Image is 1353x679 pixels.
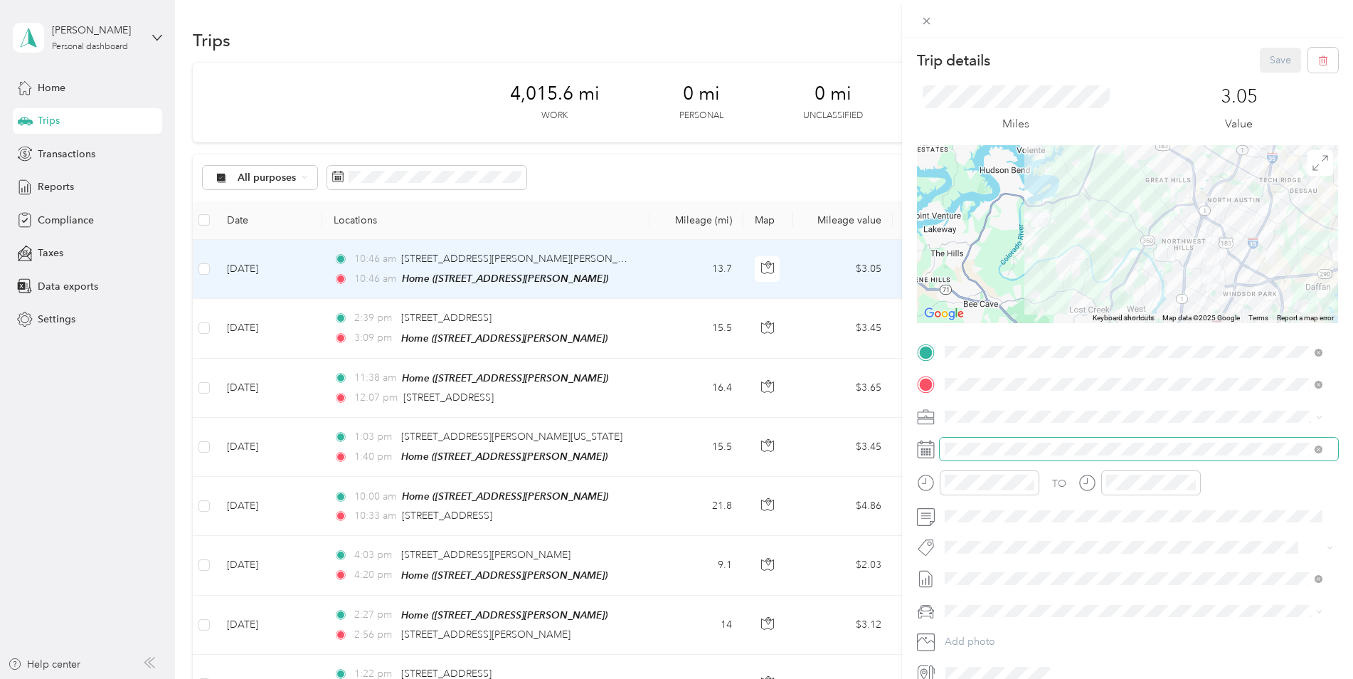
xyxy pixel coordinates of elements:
button: Keyboard shortcuts [1093,313,1154,323]
div: TO [1052,476,1066,491]
p: 3.05 [1221,85,1258,108]
span: Map data ©2025 Google [1162,314,1240,322]
a: Open this area in Google Maps (opens a new window) [920,305,967,323]
button: Add photo [940,632,1338,652]
p: Trip details [917,51,990,70]
a: Terms (opens in new tab) [1248,314,1268,322]
iframe: Everlance-gr Chat Button Frame [1273,599,1353,679]
p: Miles [1002,115,1029,133]
p: Value [1225,115,1253,133]
a: Report a map error [1277,314,1334,322]
img: Google [920,305,967,323]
